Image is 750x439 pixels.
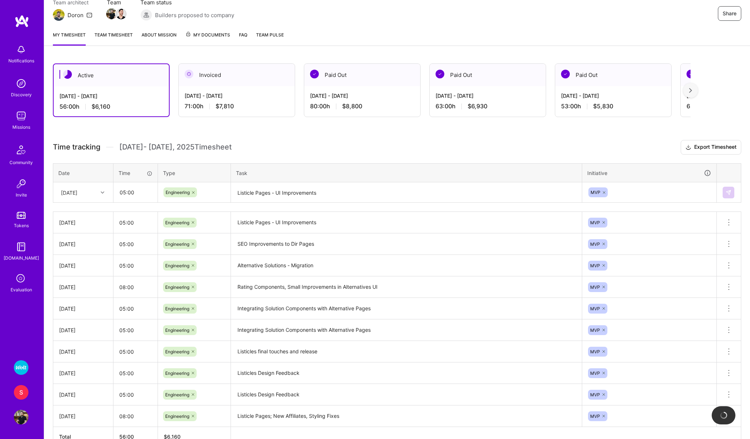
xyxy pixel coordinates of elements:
img: Paid Out [561,70,570,78]
div: [DATE] - [DATE] [436,92,540,100]
div: 71:00 h [185,102,289,110]
i: icon Mail [86,12,92,18]
i: icon Chevron [101,191,104,194]
span: MVP [590,327,600,333]
span: MVP [590,306,600,311]
div: Doron [67,11,84,19]
a: Team Member Avatar [107,8,116,20]
textarea: Rating Components, Small Improvements in Alternatives UI [232,277,581,297]
div: Invoiced [179,64,295,86]
a: Wolt - Fintech: Payments Expansion Team [12,360,30,375]
img: Invite [14,176,28,191]
span: MVP [590,413,600,419]
textarea: Listicles final touches and release [232,342,581,362]
div: [DATE] - [DATE] [561,92,665,100]
div: [DATE] [61,189,77,196]
div: [DATE] [59,326,107,334]
div: Tokens [14,222,29,229]
input: HH:MM [113,213,158,232]
img: logo [15,15,29,28]
div: [DATE] - [DATE] [310,92,414,100]
div: Notifications [8,57,34,65]
textarea: Listicle Pages - UI Improvements [232,183,581,202]
img: loading [720,412,727,419]
a: About Mission [142,31,177,46]
div: Time [119,169,152,177]
div: [DATE] [59,219,107,226]
div: [DATE] [59,369,107,377]
img: Team Member Avatar [116,8,127,19]
span: $6,160 [92,103,110,110]
span: MVP [591,190,600,195]
img: bell [14,42,28,57]
span: MVP [590,220,600,225]
img: Active [63,70,72,79]
span: Engineering [165,349,189,354]
img: Submit [726,190,731,195]
input: HH:MM [113,407,158,426]
img: Wolt - Fintech: Payments Expansion Team [14,360,28,375]
textarea: Listicle Pages - UI Improvements [232,213,581,233]
div: [DATE] [59,240,107,248]
textarea: Listicle Pages; New Affiliates, Styling Fixes [232,406,581,426]
img: discovery [14,76,28,91]
span: My Documents [185,31,230,39]
span: Engineering [165,241,189,247]
img: right [689,88,692,93]
span: Team Pulse [256,32,284,38]
input: HH:MM [113,385,158,404]
input: HH:MM [113,320,158,340]
input: HH:MM [113,234,158,254]
img: tokens [17,212,26,219]
img: Community [12,141,30,159]
div: Evaluation [11,286,32,294]
a: My timesheet [53,31,86,46]
span: Engineering [165,392,189,397]
div: 56:00 h [59,103,163,110]
a: Team Pulse [256,31,284,46]
span: MVP [590,349,600,354]
div: Paid Out [555,64,671,86]
div: [DATE] [59,283,107,291]
textarea: Listicles Design Feedback [232,385,581,405]
span: Engineering [165,370,189,376]
div: Paid Out [304,64,420,86]
button: Export Timesheet [681,140,741,155]
i: icon Download [685,144,691,151]
span: MVP [590,370,600,376]
div: Initiative [587,169,711,177]
img: guide book [14,240,28,254]
input: HH:MM [113,277,158,297]
div: null [723,187,735,198]
textarea: Listicles Design Feedback [232,363,581,383]
div: [DATE] [59,391,107,399]
a: My Documents [185,31,230,46]
div: Discovery [11,91,32,98]
div: 53:00 h [561,102,665,110]
div: 80:00 h [310,102,414,110]
div: Invite [16,191,27,199]
a: S [12,385,30,400]
span: $8,800 [342,102,362,110]
span: Engineering [165,413,189,419]
div: [DATE] [59,412,107,420]
div: Paid Out [430,64,546,86]
div: [DATE] [59,262,107,269]
span: MVP [590,263,600,268]
span: Builders proposed to company [155,11,234,19]
span: Engineering [165,306,189,311]
span: [DATE] - [DATE] , 2025 Timesheet [119,143,232,152]
a: Team Member Avatar [116,8,126,20]
textarea: Alternative Solutions - Migration [232,256,581,276]
span: $6,930 [468,102,487,110]
div: [DOMAIN_NAME] [4,254,39,262]
input: HH:MM [114,183,157,202]
div: [DATE] - [DATE] [59,92,163,100]
span: Engineering [165,284,189,290]
div: [DATE] [59,348,107,356]
img: Paid Out [687,70,695,78]
span: $7,810 [216,102,234,110]
img: teamwork [14,109,28,123]
a: User Avatar [12,410,30,424]
i: icon SelectionTeam [14,272,28,286]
